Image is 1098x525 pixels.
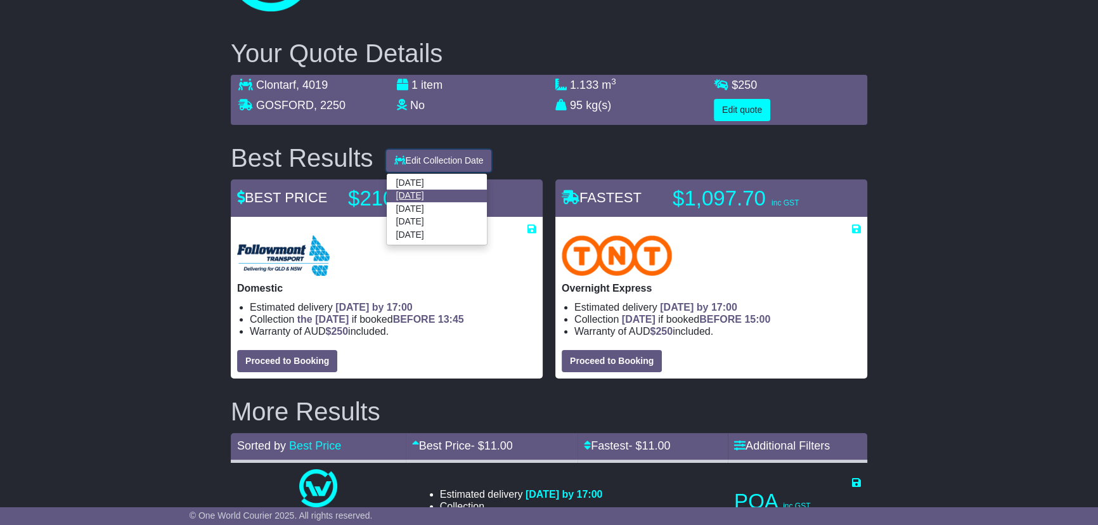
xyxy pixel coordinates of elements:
[387,202,487,215] a: [DATE]
[190,510,373,521] span: © One World Courier 2025. All rights reserved.
[335,302,413,313] span: [DATE] by 17:00
[622,314,770,325] span: if booked
[231,398,867,425] h2: More Results
[237,350,337,372] button: Proceed to Booking
[732,79,757,91] span: $
[250,325,536,337] li: Warranty of AUD included.
[224,144,380,172] div: Best Results
[562,190,642,205] span: FASTEST
[772,198,799,207] span: inc GST
[471,439,513,452] span: - $
[738,79,757,91] span: 250
[348,186,507,211] p: $210.61
[642,439,670,452] span: 11.00
[411,79,418,91] span: 1
[570,99,583,112] span: 95
[440,488,603,500] li: Estimated delivery
[421,79,442,91] span: item
[237,282,536,294] p: Domestic
[387,216,487,228] a: [DATE]
[562,350,662,372] button: Proceed to Booking
[393,314,436,325] span: BEFORE
[256,79,296,91] span: Clontarf
[602,79,616,91] span: m
[250,313,536,325] li: Collection
[783,502,810,510] span: inc GST
[412,439,513,452] a: Best Price- $11.00
[562,282,861,294] p: Overnight Express
[734,489,861,514] p: POA
[297,314,464,325] span: if booked
[387,190,487,202] a: [DATE]
[650,326,673,337] span: $
[574,325,861,337] li: Warranty of AUD included.
[622,314,656,325] span: [DATE]
[289,439,341,452] a: Best Price
[628,439,670,452] span: - $
[299,469,337,507] img: One World Courier: Same Day Nationwide(quotes take 0.5-1 hour)
[250,301,536,313] li: Estimated delivery
[237,190,327,205] span: BEST PRICE
[526,489,603,500] span: [DATE] by 17:00
[410,99,425,112] span: No
[440,500,603,512] li: Collection
[325,326,348,337] span: $
[296,79,328,91] span: , 4019
[584,439,670,452] a: Fastest- $11.00
[256,99,314,112] span: GOSFORD
[231,39,867,67] h2: Your Quote Details
[484,439,513,452] span: 11.00
[656,326,673,337] span: 250
[562,235,672,276] img: TNT Domestic: Overnight Express
[314,99,346,112] span: , 2250
[574,313,861,325] li: Collection
[386,150,492,172] button: Edit Collection Date
[714,99,770,121] button: Edit quote
[586,99,611,112] span: kg(s)
[237,439,286,452] span: Sorted by
[734,439,830,452] a: Additional Filters
[237,235,330,276] img: Followmont Transport: Domestic
[699,314,742,325] span: BEFORE
[574,301,861,313] li: Estimated delivery
[387,177,487,190] a: [DATE]
[570,79,598,91] span: 1.133
[673,186,831,211] p: $1,097.70
[611,77,616,86] sup: 3
[297,314,349,325] span: the [DATE]
[744,314,770,325] span: 15:00
[387,228,487,241] a: [DATE]
[438,314,464,325] span: 13:45
[660,302,737,313] span: [DATE] by 17:00
[331,326,348,337] span: 250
